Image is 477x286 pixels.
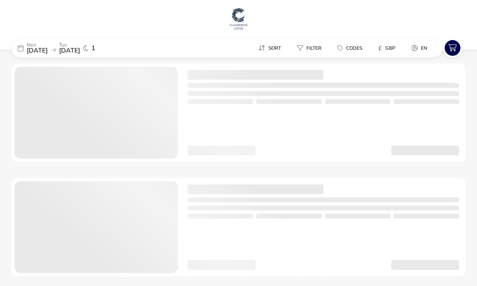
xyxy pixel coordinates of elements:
[291,42,328,54] button: Filter
[378,44,382,52] i: £
[268,45,281,51] span: Sort
[27,42,48,47] p: Mon
[331,42,372,54] naf-pibe-menu-bar-item: Codes
[306,45,321,51] span: Filter
[11,38,133,57] div: Mon[DATE]Tue[DATE]1
[331,42,369,54] button: Codes
[346,45,362,51] span: Codes
[59,46,80,55] span: [DATE]
[385,45,395,51] span: GBP
[405,42,434,54] button: en
[421,45,427,51] span: en
[59,42,80,47] p: Tue
[405,42,437,54] naf-pibe-menu-bar-item: en
[252,42,291,54] naf-pibe-menu-bar-item: Sort
[228,6,249,31] img: Main Website
[372,42,402,54] button: £GBP
[91,45,95,51] span: 1
[291,42,331,54] naf-pibe-menu-bar-item: Filter
[27,46,48,55] span: [DATE]
[372,42,405,54] naf-pibe-menu-bar-item: £GBP
[252,42,287,54] button: Sort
